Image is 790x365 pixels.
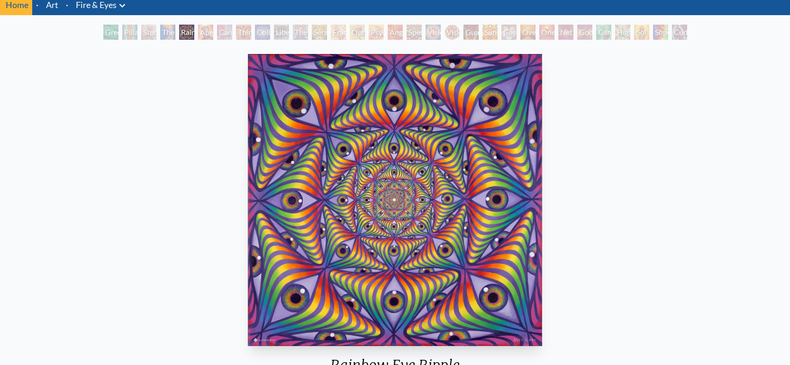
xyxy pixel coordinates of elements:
[369,25,384,40] div: Psychomicrograph of a Fractal Paisley Cherub Feather Tip
[558,25,573,40] div: Net of Being
[426,25,441,40] div: Vision Crystal
[198,25,213,40] div: Aperture
[577,25,592,40] div: Godself
[293,25,308,40] div: The Seer
[615,25,630,40] div: Higher Vision
[634,25,649,40] div: Sol Invictus
[103,25,118,40] div: Green Hand
[388,25,403,40] div: Angel Skin
[236,25,251,40] div: Third Eye Tears of Joy
[501,25,517,40] div: Cosmic Elf
[445,25,460,40] div: Vision Crystal Tondo
[520,25,536,40] div: Oversoul
[463,25,479,40] div: Guardian of Infinite Vision
[539,25,554,40] div: One
[248,54,542,346] img: Rainbow-Eye-Ripple-2019-Alex-Grey-Allyson-Grey-watermarked.jpeg
[653,25,668,40] div: Shpongled
[596,25,611,40] div: Cannafist
[350,25,365,40] div: Ophanic Eyelash
[217,25,232,40] div: Cannabis Sutra
[331,25,346,40] div: Fractal Eyes
[255,25,270,40] div: Collective Vision
[179,25,194,40] div: Rainbow Eye Ripple
[482,25,498,40] div: Sunyata
[160,25,175,40] div: The Torch
[672,25,687,40] div: Cuddle
[141,25,156,40] div: Study for the Great Turn
[122,25,137,40] div: Pillar of Awareness
[312,25,327,40] div: Seraphic Transport Docking on the Third Eye
[274,25,289,40] div: Liberation Through Seeing
[407,25,422,40] div: Spectral Lotus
